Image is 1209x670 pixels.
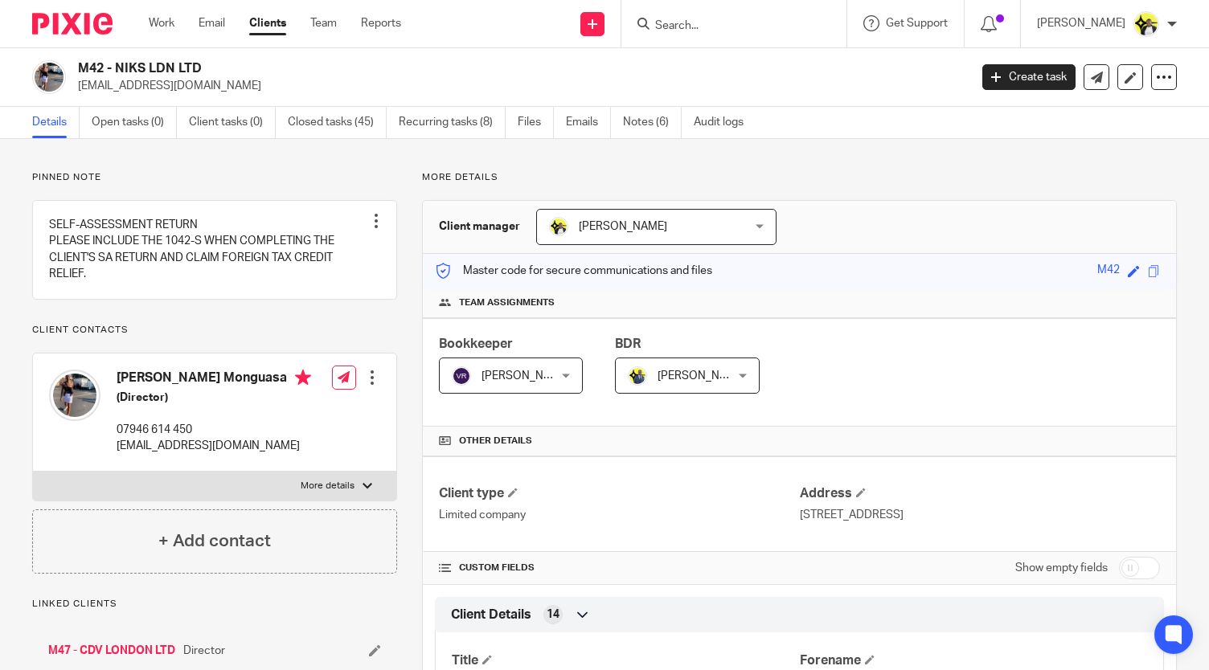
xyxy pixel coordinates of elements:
[295,370,311,386] i: Primary
[435,263,712,279] p: Master code for secure communications and files
[117,422,311,438] p: 07946 614 450
[1097,262,1120,280] div: M42
[579,221,667,232] span: [PERSON_NAME]
[654,19,798,34] input: Search
[288,107,387,138] a: Closed tasks (45)
[32,60,66,94] img: Nakeitha%20Monguasa.png
[800,485,1160,502] h4: Address
[482,370,570,382] span: [PERSON_NAME]
[361,15,401,31] a: Reports
[32,13,113,35] img: Pixie
[451,607,531,623] span: Client Details
[452,652,799,669] h4: Title
[117,370,311,390] h4: [PERSON_NAME] Monguasa
[32,171,397,184] p: Pinned note
[459,296,555,309] span: Team assignments
[32,598,397,611] p: Linked clients
[694,107,756,138] a: Audit logs
[518,107,554,138] a: Files
[800,652,1147,669] h4: Forename
[158,529,271,554] h4: + Add contact
[301,480,355,492] p: More details
[117,390,311,406] h5: (Director)
[439,562,799,574] h4: CUSTOM FIELDS
[32,107,80,138] a: Details
[658,370,746,382] span: [PERSON_NAME]
[439,485,799,502] h4: Client type
[189,107,276,138] a: Client tasks (0)
[452,366,471,386] img: svg%3E
[623,107,682,138] a: Notes (6)
[547,607,559,623] span: 14
[310,15,337,31] a: Team
[399,107,506,138] a: Recurring tasks (8)
[439,507,799,523] p: Limited company
[149,15,174,31] a: Work
[439,219,520,235] h3: Client manager
[1037,15,1125,31] p: [PERSON_NAME]
[78,60,782,77] h2: M42 - NIKS LDN LTD
[439,337,513,350] span: Bookkeeper
[78,78,958,94] p: [EMAIL_ADDRESS][DOMAIN_NAME]
[183,643,225,659] span: Director
[117,438,311,454] p: [EMAIL_ADDRESS][DOMAIN_NAME]
[886,18,948,29] span: Get Support
[628,366,647,386] img: Dennis-Starbridge.jpg
[92,107,177,138] a: Open tasks (0)
[249,15,286,31] a: Clients
[615,337,641,350] span: BDR
[459,435,532,447] span: Other details
[566,107,611,138] a: Emails
[1015,560,1108,576] label: Show empty fields
[199,15,225,31] a: Email
[549,217,568,236] img: Carine-Starbridge.jpg
[1133,11,1159,37] img: Carine-Starbridge.jpg
[32,324,397,337] p: Client contacts
[800,507,1160,523] p: [STREET_ADDRESS]
[982,64,1076,90] a: Create task
[49,370,100,421] img: Nakeitha%20Monguasa.png
[48,643,175,659] a: M47 - CDV LONDON LTD
[422,171,1177,184] p: More details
